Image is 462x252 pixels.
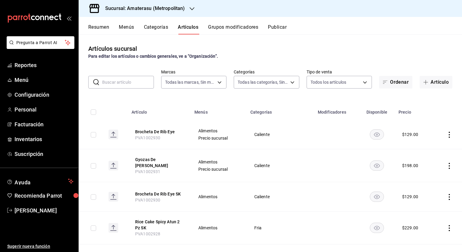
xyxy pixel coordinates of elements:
span: Caliente [254,195,307,199]
a: Pregunta a Parrot AI [4,44,74,50]
span: Sugerir nueva función [7,243,73,250]
label: Tipo de venta [307,70,372,74]
button: actions [446,225,452,231]
div: Artículos sucursal [88,44,137,53]
div: $ 229.00 [402,225,418,231]
strong: Para editar los artículos o cambios generales, ve a “Organización”. [88,54,218,59]
button: Artículo [420,76,452,89]
button: Menús [119,24,134,34]
span: Pregunta a Parrot AI [16,40,65,46]
button: availability-product [370,192,384,202]
th: Artículo [128,101,191,120]
button: actions [446,194,452,200]
span: Caliente [254,132,307,137]
span: Personal [15,105,73,114]
span: Precio sucursal [198,136,239,140]
th: Disponible [359,101,395,120]
th: Precio [395,101,433,120]
span: PVA1002930 [135,135,161,140]
label: Marcas [161,70,227,74]
span: Alimentos [198,160,239,164]
span: Todas las categorías, Sin categoría [238,79,288,85]
div: $ 198.00 [402,163,418,169]
span: Todos los artículos [311,79,346,85]
div: $ 129.00 [402,194,418,200]
button: edit-product-location [135,129,184,135]
span: [PERSON_NAME] [15,206,73,215]
span: Caliente [254,163,307,168]
span: PVA1002931 [135,169,161,174]
div: $ 129.00 [402,131,418,137]
label: Categorías [234,70,299,74]
button: availability-product [370,223,384,233]
div: navigation tabs [88,24,462,34]
button: open_drawer_menu [67,16,71,21]
button: availability-product [370,129,384,140]
span: PVA1002928 [135,231,161,236]
span: Facturación [15,120,73,128]
span: Menú [15,76,73,84]
button: Artículos [178,24,198,34]
span: Ayuda [15,178,66,185]
span: Configuración [15,91,73,99]
th: Menús [191,101,247,120]
span: Reportes [15,61,73,69]
button: actions [446,163,452,169]
span: PVA1002930 [135,198,161,202]
span: Precio sucursal [198,167,239,171]
span: Fria [254,226,307,230]
button: Categorías [144,24,168,34]
button: edit-product-location [135,191,184,197]
h3: Sucursal: Amaterasu (Metropolitan) [100,5,185,12]
button: Resumen [88,24,109,34]
span: Alimentos [198,226,239,230]
button: availability-product [370,160,384,171]
button: Ordenar [379,76,412,89]
input: Buscar artículo [102,76,154,88]
button: edit-product-location [135,219,184,231]
button: edit-product-location [135,157,184,169]
span: Recomienda Parrot [15,192,73,200]
button: Pregunta a Parrot AI [7,36,74,49]
th: Categorías [247,101,314,120]
span: Alimentos [198,195,239,199]
span: Todas las marcas, Sin marca [165,79,216,85]
button: Grupos modificadores [208,24,258,34]
span: Alimentos [198,129,239,133]
span: Suscripción [15,150,73,158]
th: Modificadores [314,101,359,120]
button: actions [446,132,452,138]
button: Publicar [268,24,287,34]
span: Inventarios [15,135,73,143]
